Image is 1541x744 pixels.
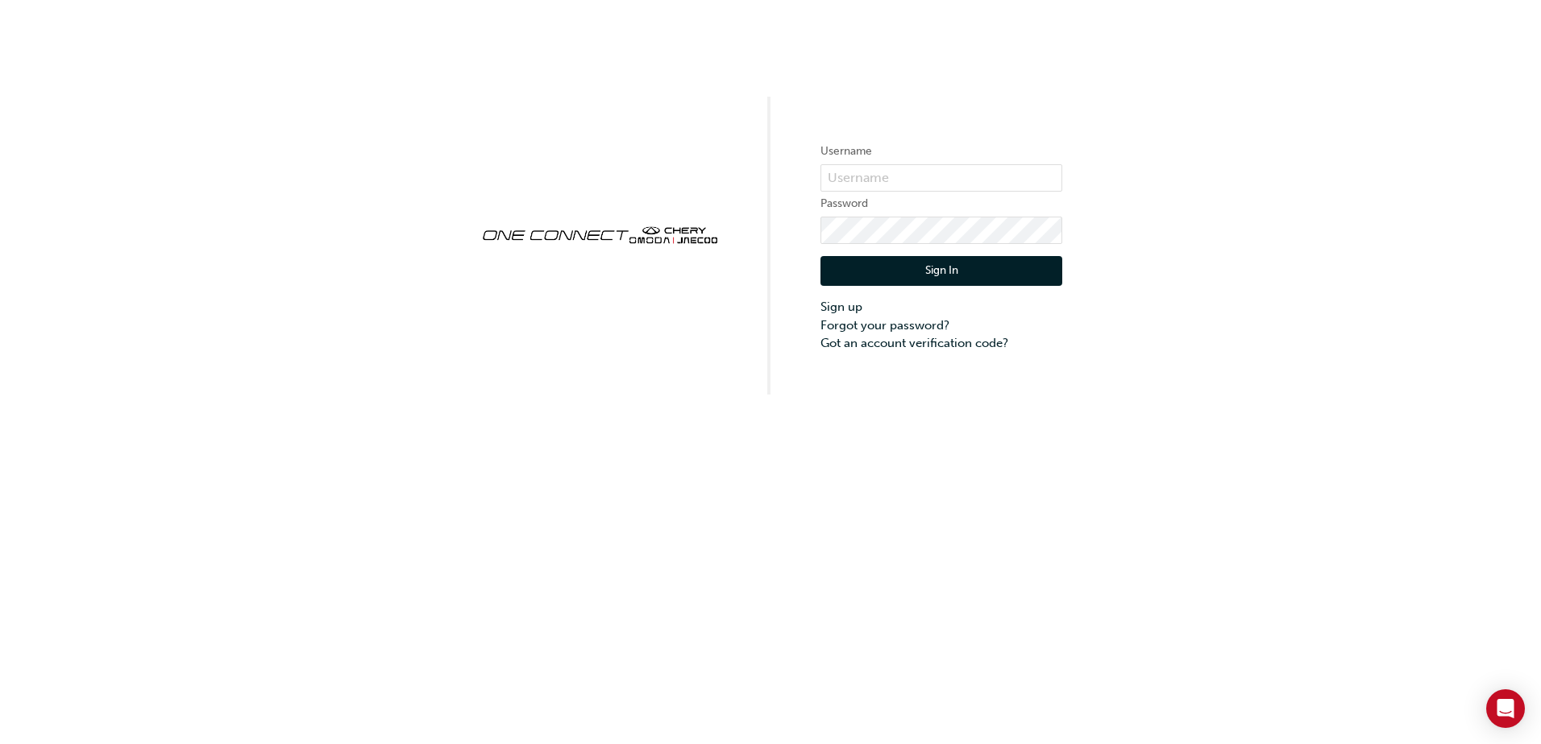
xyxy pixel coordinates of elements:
a: Got an account verification code? [820,334,1062,353]
input: Username [820,164,1062,192]
a: Sign up [820,298,1062,316]
button: Sign In [820,256,1062,287]
label: Username [820,142,1062,161]
div: Open Intercom Messenger [1486,689,1525,728]
img: oneconnect [479,213,721,254]
a: Forgot your password? [820,316,1062,335]
label: Password [820,194,1062,213]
